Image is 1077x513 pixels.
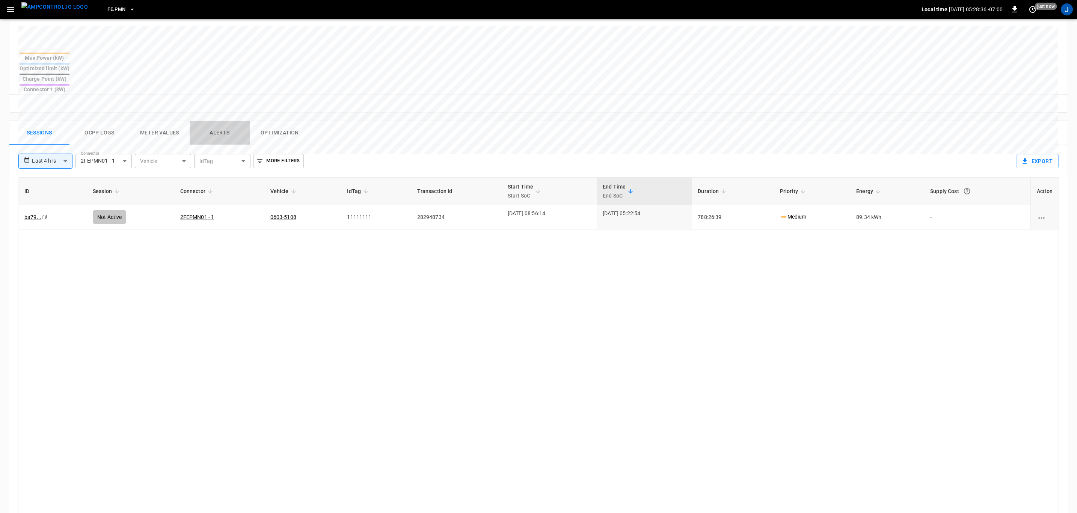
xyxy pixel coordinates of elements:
[9,121,69,145] button: Sessions
[18,178,87,205] th: ID
[253,154,303,168] button: More Filters
[1061,3,1073,15] div: profile-icon
[508,182,534,200] div: Start Time
[69,121,130,145] button: Ocpp logs
[603,191,626,200] p: End SoC
[130,121,190,145] button: Meter Values
[960,184,974,198] button: The cost of your charging session based on your supply rates
[949,6,1003,13] p: [DATE] 05:28:36 -07:00
[603,182,626,200] div: End Time
[508,191,534,200] p: Start SoC
[107,5,125,14] span: FE.PMN
[698,187,729,196] span: Duration
[603,182,635,200] span: End TimeEnd SoC
[1035,3,1057,10] span: just now
[104,2,138,17] button: FE.PMN
[32,154,72,168] div: Last 4 hrs
[270,187,299,196] span: Vehicle
[250,121,310,145] button: Optimization
[81,151,100,157] label: Connector
[1017,154,1059,168] button: Export
[75,154,132,168] div: 2FEPMN01 - 1
[780,187,808,196] span: Priority
[18,178,1059,229] table: sessions table
[930,184,1024,198] div: Supply Cost
[347,187,371,196] span: IdTag
[922,6,947,13] p: Local time
[1037,213,1053,221] div: charging session options
[856,187,883,196] span: Energy
[1030,178,1059,205] th: Action
[21,2,88,12] img: ampcontrol.io logo
[190,121,250,145] button: Alerts
[180,187,215,196] span: Connector
[1027,3,1039,15] button: set refresh interval
[508,182,543,200] span: Start TimeStart SoC
[411,178,502,205] th: Transaction Id
[93,187,122,196] span: Session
